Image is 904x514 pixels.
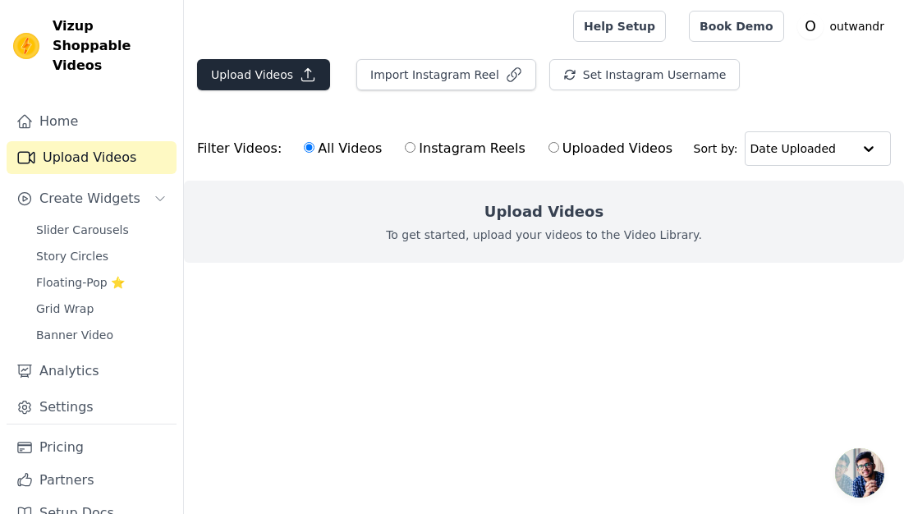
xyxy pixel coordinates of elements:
[26,245,177,268] a: Story Circles
[404,138,525,159] label: Instagram Reels
[26,297,177,320] a: Grid Wrap
[7,182,177,215] button: Create Widgets
[549,59,740,90] button: Set Instagram Username
[53,16,170,76] span: Vizup Shoppable Videos
[689,11,783,42] a: Book Demo
[36,222,129,238] span: Slider Carousels
[7,141,177,174] a: Upload Videos
[694,131,892,166] div: Sort by:
[824,11,891,41] p: outwandr
[835,448,884,498] a: Open chat
[39,189,140,209] span: Create Widgets
[573,11,666,42] a: Help Setup
[26,324,177,346] a: Banner Video
[805,18,816,34] text: O
[36,327,113,343] span: Banner Video
[7,464,177,497] a: Partners
[13,33,39,59] img: Vizup
[197,130,681,168] div: Filter Videos:
[7,391,177,424] a: Settings
[36,248,108,264] span: Story Circles
[7,105,177,138] a: Home
[797,11,891,41] button: O outwandr
[36,301,94,317] span: Grid Wrap
[303,138,383,159] label: All Videos
[356,59,536,90] button: Import Instagram Reel
[386,227,702,243] p: To get started, upload your videos to the Video Library.
[484,200,603,223] h2: Upload Videos
[7,431,177,464] a: Pricing
[26,218,177,241] a: Slider Carousels
[7,355,177,388] a: Analytics
[197,59,330,90] button: Upload Videos
[548,142,559,153] input: Uploaded Videos
[36,274,125,291] span: Floating-Pop ⭐
[405,142,415,153] input: Instagram Reels
[26,271,177,294] a: Floating-Pop ⭐
[304,142,314,153] input: All Videos
[548,138,673,159] label: Uploaded Videos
